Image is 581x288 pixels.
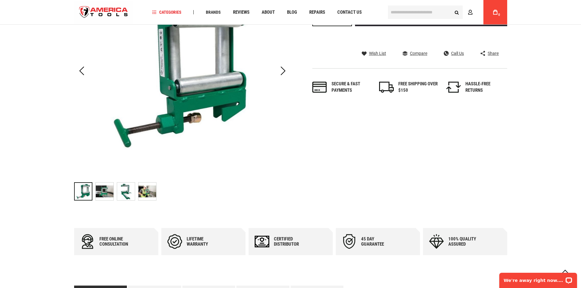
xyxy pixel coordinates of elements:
a: Wish List [362,51,386,56]
div: HASSLE-FREE RETURNS [465,81,505,94]
a: About [259,8,278,16]
span: Blog [287,10,297,15]
img: GREENLE CTR100 MEDIUM DUTY CABLE ROLLER [138,183,156,200]
div: 100% quality assured [448,236,485,247]
span: 0 [498,13,500,16]
div: GREENLE CTR100 MEDIUM DUTY CABLE ROLLER [117,179,138,204]
span: Share [488,51,499,55]
button: Search [451,6,463,18]
a: store logo [74,1,133,24]
a: Brands [203,8,224,16]
span: About [262,10,275,15]
span: Compare [410,51,427,55]
img: shipping [379,82,394,93]
div: GREENLE CTR100 MEDIUM DUTY CABLE ROLLER [74,179,95,204]
img: America Tools [74,1,133,24]
span: Reviews [233,10,249,15]
div: Secure & fast payments [332,81,371,94]
div: FREE SHIPPING OVER $150 [398,81,438,94]
div: Free online consultation [99,236,136,247]
div: Certified Distributor [274,236,310,247]
iframe: LiveChat chat widget [495,269,581,288]
span: Repairs [309,10,325,15]
a: Categories [149,8,184,16]
img: GREENLE CTR100 MEDIUM DUTY CABLE ROLLER [117,183,135,200]
div: 45 day Guarantee [361,236,398,247]
img: returns [446,82,461,93]
a: Reviews [230,8,252,16]
span: Brands [206,10,221,14]
span: Categories [152,10,181,14]
div: Lifetime warranty [187,236,223,247]
a: Blog [284,8,300,16]
a: Call Us [444,51,464,56]
img: GREENLE CTR100 MEDIUM DUTY CABLE ROLLER [96,183,113,200]
a: Contact Us [335,8,364,16]
img: payments [312,82,327,93]
div: GREENLE CTR100 MEDIUM DUTY CABLE ROLLER [95,179,117,204]
span: Contact Us [337,10,362,15]
iframe: Secure express checkout frame [354,28,508,46]
a: Compare [403,51,427,56]
span: Call Us [451,51,464,55]
a: Repairs [307,8,328,16]
div: GREENLE CTR100 MEDIUM DUTY CABLE ROLLER [138,179,156,204]
span: Wish List [369,51,386,55]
